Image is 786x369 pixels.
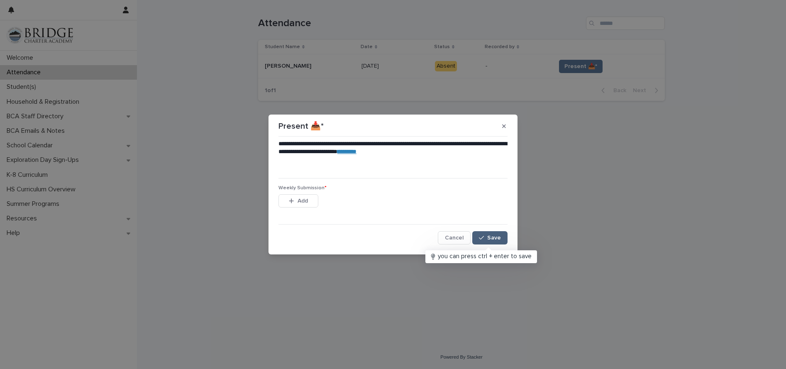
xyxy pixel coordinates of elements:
button: Save [472,231,508,244]
span: Weekly Submission [278,186,327,191]
span: Add [298,198,308,204]
button: Add [278,194,318,208]
p: Present 📥* [278,121,324,131]
span: Cancel [445,235,464,241]
span: Save [487,235,501,241]
button: Cancel [438,231,471,244]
